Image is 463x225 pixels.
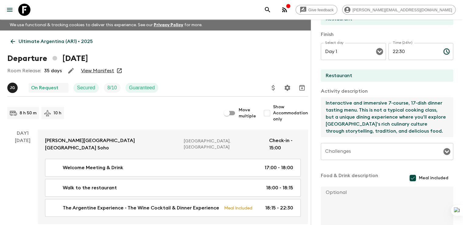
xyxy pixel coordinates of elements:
[107,84,117,91] p: 8 / 10
[54,110,61,116] p: 10 h
[45,137,179,152] p: [PERSON_NAME][GEOGRAPHIC_DATA] [GEOGRAPHIC_DATA] Soho
[321,87,453,95] p: Activity description
[7,130,38,137] p: Day 1
[267,82,279,94] button: Update Price, Early Bird Discount and Costs
[440,45,453,58] button: Choose time, selected time is 10:30 PM
[15,137,30,224] div: [DATE]
[419,175,448,181] span: Meal included
[273,104,308,122] span: Show Accommodation only
[77,84,95,91] p: Secured
[321,97,448,137] textarea: Interactive and immersive 7-course, 17-dish dinner tasting menu. This is not a typical cooking cl...
[269,137,301,152] p: Check-in - 15:00
[239,107,256,119] span: Move multiple
[266,184,293,191] p: 18:00 - 18:15
[19,110,37,116] p: 8 h 50 m
[45,199,301,217] a: The Argentine Experience - The Wine Cocktail & Dinner ExperienceMeal Included18:15 - 22:30
[129,84,155,91] p: Guaranteed
[393,40,412,45] label: Time (24hr)
[321,31,453,38] p: Finish
[4,4,16,16] button: menu
[44,67,62,74] p: 35 days
[296,82,308,94] button: Archive (Completed, Cancelled or Unsynced Departures only)
[7,67,41,74] p: Room Release:
[224,205,252,211] p: Meal Included
[443,147,451,156] button: Open
[388,43,438,60] input: hh:mm
[7,35,96,48] a: Ultimate Argentina (AR1) • 2025
[81,68,114,74] a: View Manifest
[63,184,117,191] p: Walk to the restaurant
[38,130,308,159] a: [PERSON_NAME][GEOGRAPHIC_DATA] [GEOGRAPHIC_DATA] Soho[GEOGRAPHIC_DATA], [GEOGRAPHIC_DATA]Check-in...
[7,20,205,30] p: We use functional & tracking cookies to deliver this experience. See our for more.
[261,4,274,16] button: search adventures
[265,164,293,171] p: 17:00 - 18:00
[281,82,293,94] button: Settings
[19,38,93,45] p: Ultimate Argentina (AR1) • 2025
[325,40,344,45] label: Select day
[31,84,58,91] p: On Request
[305,8,337,12] span: Give feedback
[7,52,88,65] h1: Departure [DATE]
[265,204,293,212] p: 18:15 - 22:30
[73,83,99,93] div: Secured
[45,159,301,177] a: Welcome Meeting & Drink17:00 - 18:00
[63,204,219,212] p: The Argentine Experience - The Wine Cocktail & Dinner Experience
[321,172,378,184] p: Food & Drink description
[104,83,121,93] div: Trip Fill
[7,84,19,89] span: Jessica Giachello
[63,164,123,171] p: Welcome Meeting & Drink
[45,179,301,197] a: Walk to the restaurant18:00 - 18:15
[321,70,448,82] input: End Location (leave blank if same as Start)
[184,138,264,150] p: [GEOGRAPHIC_DATA], [GEOGRAPHIC_DATA]
[10,85,15,90] p: J G
[375,47,384,56] button: Open
[342,5,456,15] div: [PERSON_NAME][EMAIL_ADDRESS][DOMAIN_NAME]
[349,8,455,12] span: [PERSON_NAME][EMAIL_ADDRESS][DOMAIN_NAME]
[154,23,183,27] a: Privacy Policy
[296,5,337,15] a: Give feedback
[7,83,19,93] button: JG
